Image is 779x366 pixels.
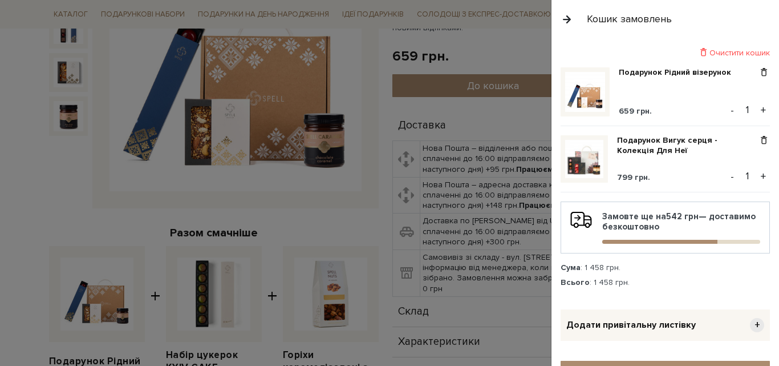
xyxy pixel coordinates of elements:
div: Кошик замовлень [587,13,672,26]
button: - [727,102,738,119]
span: + [750,318,764,332]
div: : 1 458 грн. [561,263,770,273]
a: Подарунок Вигук серця - Колекція Для Неї [617,135,758,156]
button: - [727,168,738,185]
a: Подарунок Рідний візерунок [619,67,740,78]
img: Подарунок Вигук серця - Колекція Для Неї [565,140,603,178]
img: Подарунок Рідний візерунок [565,72,605,112]
b: 542 грн [666,211,699,222]
button: + [757,102,770,119]
span: 659 грн. [619,106,652,116]
div: Очистити кошик [561,47,770,58]
strong: Всього [561,277,590,287]
strong: Сума [561,263,581,272]
span: Додати привітальну листівку [566,319,696,331]
div: Замовте ще на — доставимо безкоштовно [570,211,760,244]
div: : 1 458 грн. [561,277,770,288]
span: 799 грн. [617,172,650,182]
button: + [757,168,770,185]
